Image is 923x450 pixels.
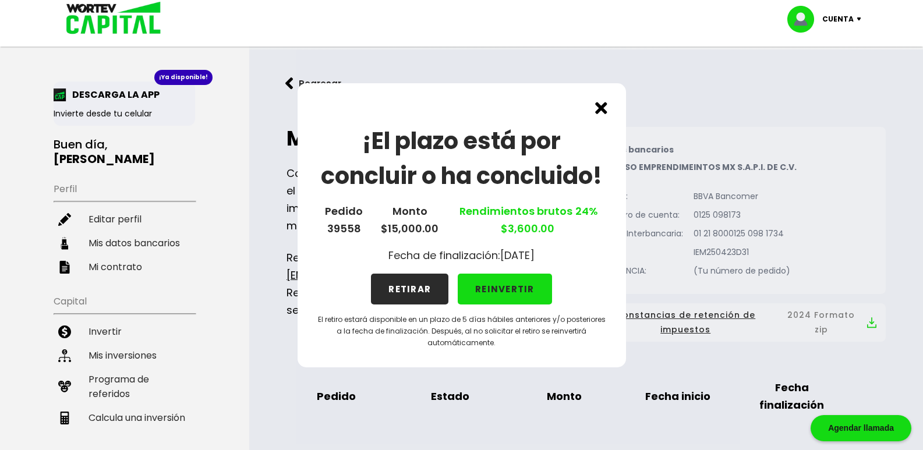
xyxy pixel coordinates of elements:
span: 24% [572,204,598,218]
p: Pedido 39558 [325,203,363,238]
button: REINVERTIR [458,274,552,304]
img: icon-down [854,17,869,21]
img: profile-image [787,6,822,33]
img: cross.ed5528e3.svg [595,102,607,114]
p: Fecha de finalización: [DATE] [388,247,535,264]
button: RETIRAR [371,274,448,304]
p: Cuenta [822,10,854,28]
h1: ¡El plazo está por concluir o ha concluido! [316,123,607,193]
a: Rendimientos brutos $3,600.00 [457,204,598,236]
p: Monto $15,000.00 [381,203,438,238]
p: El retiro estará disponible en un plazo de 5 días hábiles anteriores y/o posteriores a la fecha d... [316,314,607,349]
div: Agendar llamada [811,415,911,441]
